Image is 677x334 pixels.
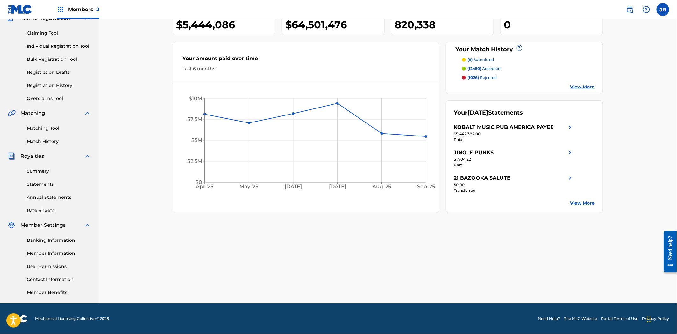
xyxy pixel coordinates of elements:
a: Individual Registration Tool [27,43,91,50]
span: Royalties [20,152,44,160]
div: Your amount paid over time [182,55,430,66]
div: Help [640,3,653,16]
div: User Menu [657,3,669,16]
tspan: Sep '25 [417,184,435,190]
img: Top Rightsholders [57,6,64,13]
img: Royalties [8,152,15,160]
a: 21 BAZOOKA SALUTEright chevron icon$0.00Transferred [454,174,574,193]
a: Annual Statements [27,194,91,201]
tspan: $0 [196,179,202,185]
img: Member Settings [8,221,15,229]
tspan: $5M [191,137,202,143]
a: Claiming Tool [27,30,91,37]
div: 21 BAZOOKA SALUTE [454,174,511,182]
div: Transferred [454,188,574,193]
tspan: [DATE] [329,184,346,190]
div: $1,704.22 [454,157,574,162]
img: logo [8,315,27,323]
img: right chevron icon [566,149,574,157]
div: JINGLE PUNKS [454,149,494,157]
img: right chevron icon [566,123,574,131]
span: Member Settings [20,221,66,229]
a: Bulk Registration Tool [27,56,91,63]
a: JINGLE PUNKSright chevron icon$1,704.22Paid [454,149,574,168]
img: expand [83,109,91,117]
a: Summary [27,168,91,175]
div: Your Statements [454,108,523,117]
img: expand [83,221,91,229]
a: Matching Tool [27,125,91,132]
a: Overclaims Tool [27,95,91,102]
div: Last 6 months [182,66,430,72]
a: Member Benefits [27,289,91,296]
div: Your Match History [454,45,595,54]
span: (12450) [468,66,481,71]
div: KOBALT MUSIC PUB AMERICA PAYEE [454,123,554,131]
span: ? [517,45,522,51]
div: $0.00 [454,182,574,188]
tspan: $10M [189,95,202,101]
span: 2 [96,6,99,12]
img: MLC Logo [8,5,32,14]
div: $5,442,382.00 [454,131,574,137]
p: rejected [468,75,497,80]
tspan: $2.5M [187,158,202,164]
a: The MLC Website [564,316,597,322]
iframe: Chat Widget [645,303,677,334]
a: Privacy Policy [642,316,669,322]
a: Rate Sheets [27,207,91,214]
a: View More [570,84,595,90]
a: Registration History [27,82,91,89]
a: Member Information [27,250,91,257]
div: 0 [504,17,603,32]
a: Need Help? [538,316,560,322]
img: help [643,6,650,13]
div: $64,501,476 [285,17,384,32]
div: Paid [454,162,574,168]
p: accepted [468,66,501,72]
tspan: May '25 [240,184,259,190]
tspan: [DATE] [285,184,302,190]
img: right chevron icon [566,174,574,182]
a: Portal Terms of Use [601,316,638,322]
div: $5,444,086 [176,17,275,32]
a: Match History [27,138,91,145]
a: Statements [27,181,91,188]
iframe: Resource Center [659,226,677,277]
div: Paid [454,137,574,143]
a: View More [570,200,595,206]
span: (1026) [468,75,479,80]
span: [DATE] [468,109,488,116]
p: submitted [468,57,494,63]
a: Registration Drafts [27,69,91,76]
a: (8) submitted [462,57,595,63]
a: Public Search [624,3,636,16]
tspan: Aug '25 [372,184,391,190]
tspan: $7.5M [187,116,202,122]
div: 820,338 [395,17,494,32]
a: User Permissions [27,263,91,270]
img: expand [83,152,91,160]
span: (8) [468,57,473,62]
img: search [626,6,634,13]
span: Members [68,6,99,13]
a: (12450) accepted [462,66,595,72]
a: Banking Information [27,237,91,244]
span: Mechanical Licensing Collective © 2025 [35,316,109,322]
span: Matching [20,109,45,117]
a: (1026) rejected [462,75,595,80]
a: KOBALT MUSIC PUB AMERICA PAYEEright chevron icon$5,442,382.00Paid [454,123,574,143]
a: Contact Information [27,276,91,283]
div: Drag [647,310,651,329]
tspan: Apr '25 [196,184,214,190]
img: Matching [8,109,16,117]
